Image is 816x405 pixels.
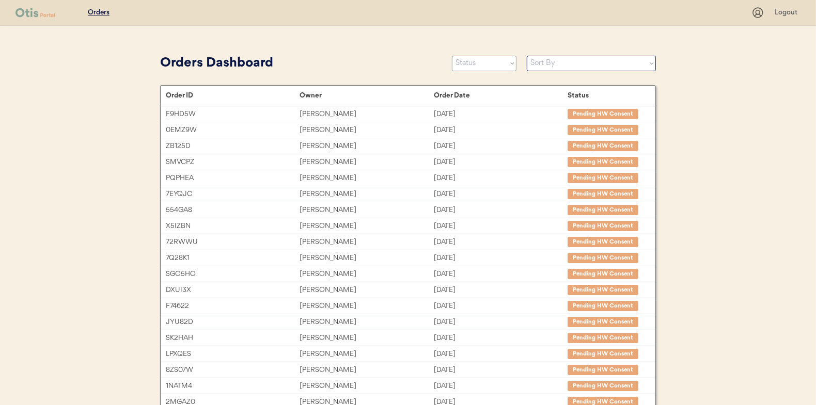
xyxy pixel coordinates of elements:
[434,252,568,264] div: [DATE]
[166,108,300,120] div: F9HD5W
[300,172,433,184] div: [PERSON_NAME]
[434,380,568,392] div: [DATE]
[434,236,568,248] div: [DATE]
[166,268,300,280] div: SGO5HO
[166,380,300,392] div: 1NATM4
[434,172,568,184] div: [DATE]
[166,220,300,232] div: X5IZBN
[434,284,568,296] div: [DATE]
[434,300,568,312] div: [DATE]
[160,54,442,73] div: Orders Dashboard
[434,188,568,200] div: [DATE]
[300,364,433,376] div: [PERSON_NAME]
[166,332,300,344] div: SK2HAH
[300,284,433,296] div: [PERSON_NAME]
[434,204,568,216] div: [DATE]
[434,316,568,328] div: [DATE]
[166,348,300,360] div: LPXQES
[434,108,568,120] div: [DATE]
[300,300,433,312] div: [PERSON_NAME]
[166,252,300,264] div: 7Q28K1
[166,236,300,248] div: 72RWWU
[300,348,433,360] div: [PERSON_NAME]
[434,364,568,376] div: [DATE]
[166,364,300,376] div: 8ZS07W
[300,156,433,168] div: [PERSON_NAME]
[434,220,568,232] div: [DATE]
[434,124,568,136] div: [DATE]
[300,140,433,152] div: [PERSON_NAME]
[434,91,568,100] div: Order Date
[568,91,645,100] div: Status
[434,156,568,168] div: [DATE]
[166,284,300,296] div: DXUI3X
[166,140,300,152] div: ZB125D
[300,124,433,136] div: [PERSON_NAME]
[300,332,433,344] div: [PERSON_NAME]
[434,332,568,344] div: [DATE]
[434,140,568,152] div: [DATE]
[166,124,300,136] div: 0EMZ9W
[166,300,300,312] div: F74622
[166,156,300,168] div: SMVCPZ
[300,252,433,264] div: [PERSON_NAME]
[166,204,300,216] div: 554GA8
[300,236,433,248] div: [PERSON_NAME]
[300,91,433,100] div: Owner
[434,268,568,280] div: [DATE]
[166,91,300,100] div: Order ID
[300,316,433,328] div: [PERSON_NAME]
[166,316,300,328] div: JYU82D
[434,348,568,360] div: [DATE]
[88,9,109,16] u: Orders
[300,108,433,120] div: [PERSON_NAME]
[300,380,433,392] div: [PERSON_NAME]
[775,8,801,18] div: Logout
[166,188,300,200] div: 7EYQJC
[166,172,300,184] div: PQPHEA
[300,204,433,216] div: [PERSON_NAME]
[300,188,433,200] div: [PERSON_NAME]
[300,268,433,280] div: [PERSON_NAME]
[300,220,433,232] div: [PERSON_NAME]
